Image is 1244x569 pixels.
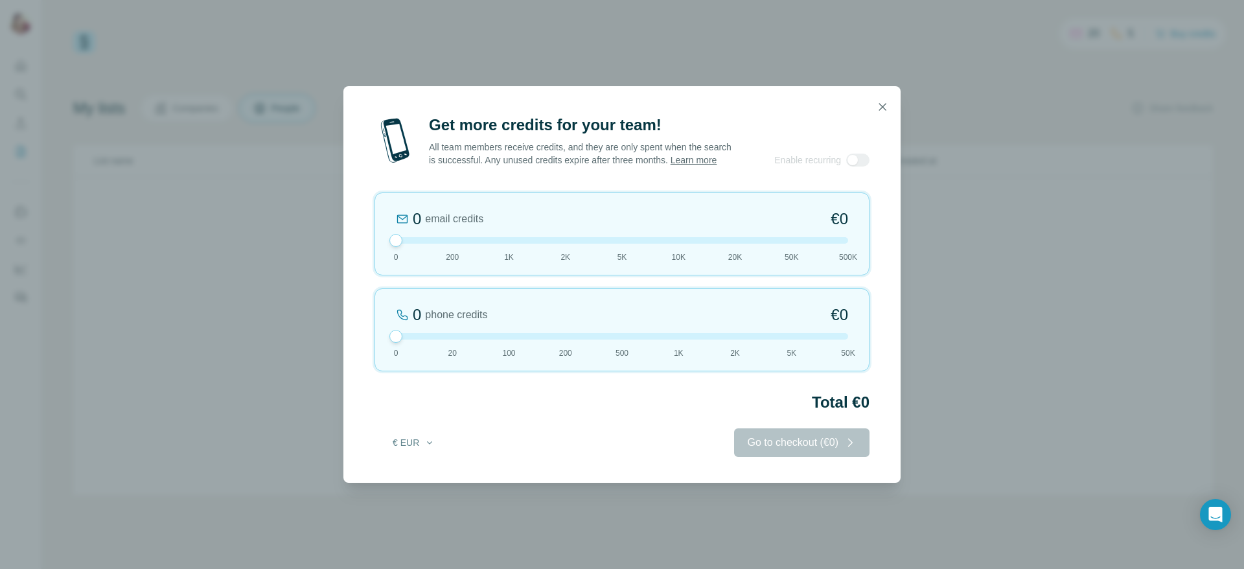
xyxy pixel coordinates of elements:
[671,155,717,165] a: Learn more
[425,211,483,227] span: email credits
[446,251,459,263] span: 200
[504,251,514,263] span: 1K
[413,305,421,325] div: 0
[374,115,416,167] img: mobile-phone
[429,141,733,167] p: All team members receive credits, and they are only spent when the search is successful. Any unus...
[425,307,487,323] span: phone credits
[502,347,515,359] span: 100
[413,209,421,229] div: 0
[774,154,841,167] span: Enable recurring
[560,251,570,263] span: 2K
[394,347,398,359] span: 0
[617,251,627,263] span: 5K
[394,251,398,263] span: 0
[672,251,685,263] span: 10K
[730,347,740,359] span: 2K
[616,347,628,359] span: 500
[841,347,855,359] span: 50K
[785,251,798,263] span: 50K
[839,251,857,263] span: 500K
[559,347,572,359] span: 200
[831,209,848,229] span: €0
[831,305,848,325] span: €0
[728,251,742,263] span: 20K
[384,431,444,454] button: € EUR
[448,347,457,359] span: 20
[674,347,684,359] span: 1K
[787,347,796,359] span: 5K
[374,392,870,413] h2: Total €0
[1200,499,1231,530] div: Open Intercom Messenger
